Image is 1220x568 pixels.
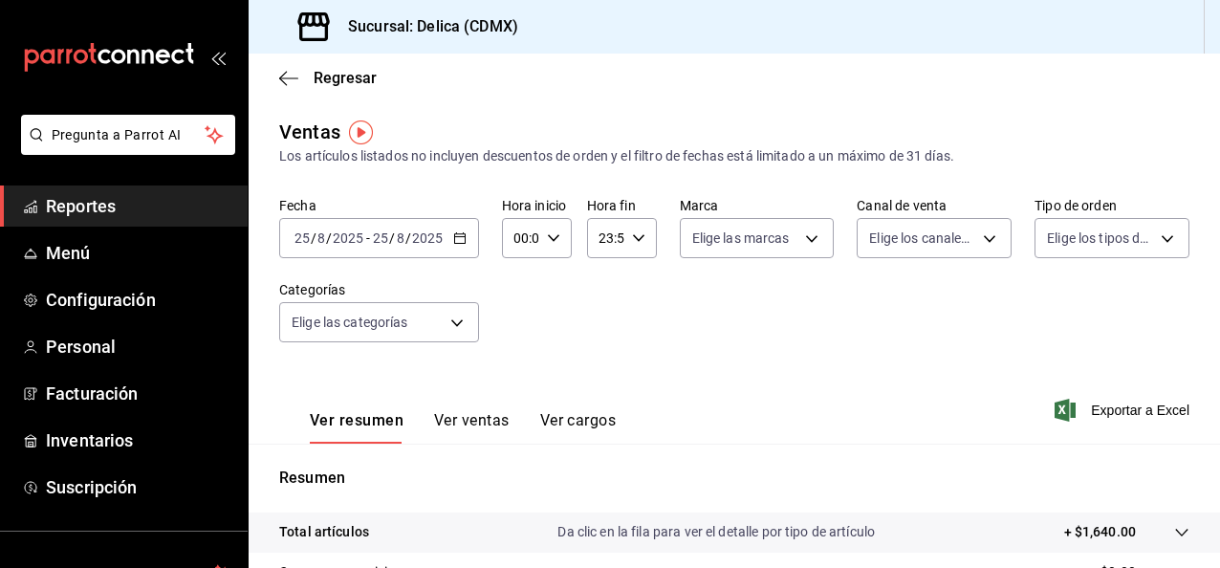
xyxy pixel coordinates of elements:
[316,230,326,246] input: --
[502,199,572,212] label: Hora inicio
[310,411,616,444] div: navigation tabs
[46,193,232,219] span: Reportes
[389,230,395,246] span: /
[332,230,364,246] input: ----
[349,120,373,144] img: Tooltip marker
[326,230,332,246] span: /
[279,118,340,146] div: Ventas
[279,522,369,542] p: Total artículos
[46,240,232,266] span: Menú
[210,50,226,65] button: open_drawer_menu
[279,69,377,87] button: Regresar
[587,199,657,212] label: Hora fin
[279,199,479,212] label: Fecha
[310,411,403,444] button: Ver resumen
[1047,229,1154,248] span: Elige los tipos de orden
[411,230,444,246] input: ----
[372,230,389,246] input: --
[540,411,617,444] button: Ver cargos
[366,230,370,246] span: -
[1064,522,1136,542] p: + $1,640.00
[46,334,232,360] span: Personal
[434,411,510,444] button: Ver ventas
[279,467,1189,490] p: Resumen
[1035,199,1189,212] label: Tipo de orden
[294,230,311,246] input: --
[857,199,1012,212] label: Canal de venta
[279,283,479,296] label: Categorías
[279,146,1189,166] div: Los artículos listados no incluyen descuentos de orden y el filtro de fechas está limitado a un m...
[1058,399,1189,422] button: Exportar a Excel
[46,287,232,313] span: Configuración
[311,230,316,246] span: /
[680,199,835,212] label: Marca
[692,229,790,248] span: Elige las marcas
[46,474,232,500] span: Suscripción
[396,230,405,246] input: --
[46,427,232,453] span: Inventarios
[405,230,411,246] span: /
[333,15,518,38] h3: Sucursal: Delica (CDMX)
[46,381,232,406] span: Facturación
[314,69,377,87] span: Regresar
[13,139,235,159] a: Pregunta a Parrot AI
[557,522,875,542] p: Da clic en la fila para ver el detalle por tipo de artículo
[292,313,408,332] span: Elige las categorías
[869,229,976,248] span: Elige los canales de venta
[21,115,235,155] button: Pregunta a Parrot AI
[52,125,206,145] span: Pregunta a Parrot AI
